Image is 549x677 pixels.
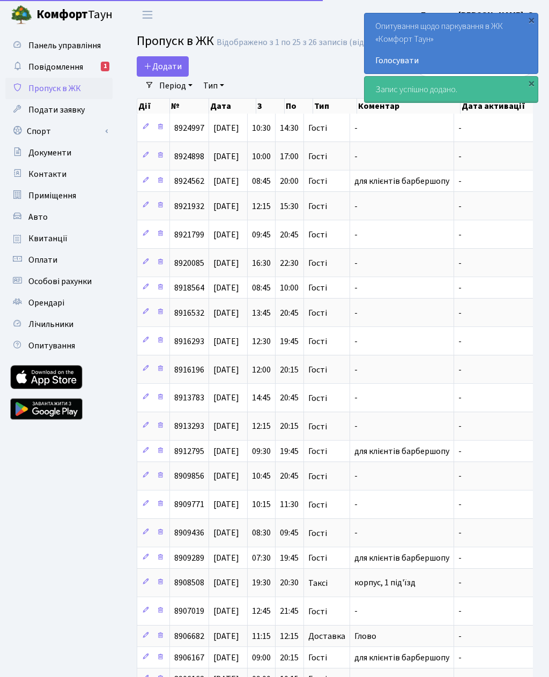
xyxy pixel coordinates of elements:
span: - [458,527,462,539]
span: [DATE] [213,392,239,404]
span: Додати [144,61,182,72]
a: Особові рахунки [5,271,113,292]
div: Відображено з 1 по 25 з 26 записів (відфільтровано з 25 записів). [217,38,465,48]
button: Переключити навігацію [134,6,161,24]
a: Документи [5,142,113,163]
span: 15:30 [280,200,299,212]
span: 8909856 [174,471,204,482]
span: 08:45 [252,175,271,187]
a: Додати [137,56,189,77]
span: Гості [308,202,327,211]
span: 8906682 [174,630,204,642]
span: для клієнтів барбершопу [354,175,449,187]
span: 10:15 [252,499,271,511]
span: Пропуск в ЖК [28,83,81,94]
th: Дата [209,99,257,114]
span: 8912795 [174,445,204,457]
span: [DATE] [213,364,239,376]
span: Глово [354,630,376,642]
span: - [458,577,462,589]
span: Гості [308,177,327,185]
span: 10:30 [252,122,271,134]
span: Гості [308,337,327,346]
span: 09:00 [252,652,271,664]
th: Тип [313,99,357,114]
span: [DATE] [213,421,239,433]
span: Повідомлення [28,61,83,73]
span: 14:45 [252,392,271,404]
span: Опитування [28,340,75,352]
span: Квитанції [28,233,68,244]
span: - [458,552,462,564]
span: [DATE] [213,229,239,241]
b: Комфорт [36,6,88,23]
span: Оплати [28,254,57,266]
div: Запис успішно додано. [365,77,538,102]
span: [DATE] [213,445,239,457]
span: - [354,364,358,376]
span: [DATE] [213,577,239,589]
span: [DATE] [213,499,239,511]
div: × [526,14,537,25]
span: - [458,421,462,433]
span: 8909289 [174,552,204,564]
a: Квитанції [5,228,113,249]
span: Гості [308,447,327,456]
span: - [354,200,358,212]
span: Орендарі [28,297,64,309]
span: 20:15 [280,652,299,664]
span: - [458,499,462,511]
span: Гості [308,394,327,403]
span: Гості [308,422,327,431]
span: 20:15 [280,421,299,433]
span: - [354,471,358,482]
span: 20:30 [280,577,299,589]
span: - [458,336,462,347]
span: 20:00 [280,175,299,187]
span: - [458,471,462,482]
span: 20:15 [280,364,299,376]
a: Подати заявку [5,99,113,121]
span: 8924562 [174,175,204,187]
span: Гості [308,124,327,132]
span: 8913783 [174,392,204,404]
img: logo.png [11,4,32,26]
span: - [458,630,462,642]
span: 8916293 [174,336,204,347]
span: 11:30 [280,499,299,511]
th: Дії [137,99,170,114]
a: Контакти [5,163,113,185]
span: 12:45 [252,606,271,618]
span: 10:00 [280,282,299,294]
span: - [354,229,358,241]
span: 8921799 [174,229,204,241]
th: З [256,99,285,114]
span: для клієнтів барбершопу [354,552,449,564]
span: Гості [308,366,327,374]
a: Орендарі [5,292,113,314]
span: - [354,499,358,511]
span: - [354,257,358,269]
span: - [458,392,462,404]
a: Опитування [5,335,113,356]
span: 19:30 [252,577,271,589]
span: 8924898 [174,151,204,162]
span: - [354,336,358,347]
span: 8918564 [174,282,204,294]
span: - [458,606,462,618]
div: 1 [101,62,109,71]
a: Тип [199,77,228,95]
span: 17:00 [280,151,299,162]
a: Панель управління [5,35,113,56]
span: - [458,200,462,212]
span: - [458,445,462,457]
span: Таун [36,6,113,24]
a: Приміщення [5,185,113,206]
span: Особові рахунки [28,276,92,287]
span: 12:15 [280,630,299,642]
span: 8921932 [174,200,204,212]
span: Гості [308,472,327,481]
span: 13:45 [252,307,271,319]
span: [DATE] [213,257,239,269]
span: 19:45 [280,552,299,564]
